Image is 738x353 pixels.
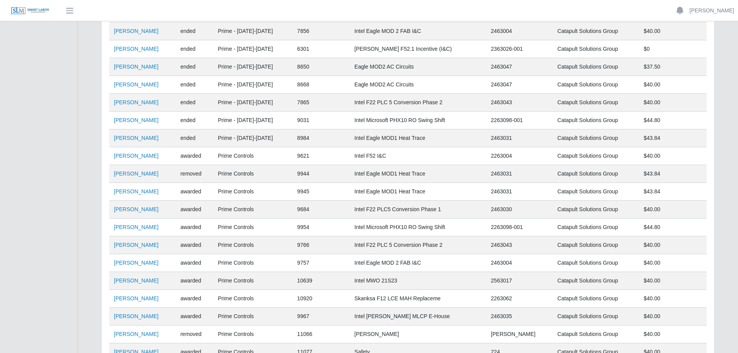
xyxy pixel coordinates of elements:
[553,147,639,165] td: Catapult Solutions Group
[213,325,293,343] td: Prime Controls
[292,290,350,308] td: 10920
[213,183,293,201] td: Prime Controls
[486,58,553,76] td: 2463047
[114,46,158,52] a: [PERSON_NAME]
[350,76,486,94] td: Eagle MOD2 AC Circuits
[292,40,350,58] td: 6301
[292,272,350,290] td: 10639
[639,236,707,254] td: $40.00
[639,290,707,308] td: $40.00
[114,313,158,319] a: [PERSON_NAME]
[292,129,350,147] td: 8984
[114,99,158,105] a: [PERSON_NAME]
[114,277,158,284] a: [PERSON_NAME]
[639,272,707,290] td: $40.00
[114,135,158,141] a: [PERSON_NAME]
[114,28,158,34] a: [PERSON_NAME]
[213,165,293,183] td: Prime Controls
[292,112,350,129] td: 9031
[553,290,639,308] td: Catapult Solutions Group
[350,272,486,290] td: Intel MWO 21S23
[350,325,486,343] td: [PERSON_NAME]
[350,165,486,183] td: Intel Eagle MOD1 Heat Trace
[114,331,158,337] a: [PERSON_NAME]
[350,201,486,219] td: Intel F22 PLC5 Conversion Phase 1
[176,22,213,40] td: ended
[114,188,158,195] a: [PERSON_NAME]
[553,129,639,147] td: Catapult Solutions Group
[292,165,350,183] td: 9944
[176,129,213,147] td: ended
[114,117,158,123] a: [PERSON_NAME]
[114,260,158,266] a: [PERSON_NAME]
[486,94,553,112] td: 2463043
[114,242,158,248] a: [PERSON_NAME]
[176,201,213,219] td: awarded
[350,183,486,201] td: Intel Eagle MOD1 Heat Trace
[350,94,486,112] td: Intel F22 PLC 5 Conversion Phase 2
[176,165,213,183] td: removed
[213,219,293,236] td: Prime Controls
[486,272,553,290] td: 2563017
[114,170,158,177] a: [PERSON_NAME]
[292,58,350,76] td: 8650
[350,236,486,254] td: Intel F22 PLC 5 Conversion Phase 2
[553,22,639,40] td: Catapult Solutions Group
[553,219,639,236] td: Catapult Solutions Group
[553,112,639,129] td: Catapult Solutions Group
[176,183,213,201] td: awarded
[486,308,553,325] td: 2463035
[176,58,213,76] td: ended
[176,76,213,94] td: ended
[176,112,213,129] td: ended
[639,183,707,201] td: $43.84
[176,254,213,272] td: awarded
[486,201,553,219] td: 2463030
[292,201,350,219] td: 9684
[176,40,213,58] td: ended
[176,236,213,254] td: awarded
[486,219,553,236] td: 2263098-001
[486,129,553,147] td: 2463031
[176,272,213,290] td: awarded
[213,40,293,58] td: Prime - [DATE]-[DATE]
[553,40,639,58] td: Catapult Solutions Group
[639,112,707,129] td: $44.80
[639,76,707,94] td: $40.00
[176,325,213,343] td: removed
[486,254,553,272] td: 2463004
[486,40,553,58] td: 2363026-001
[553,308,639,325] td: Catapult Solutions Group
[176,219,213,236] td: awarded
[553,76,639,94] td: Catapult Solutions Group
[292,325,350,343] td: 11066
[553,183,639,201] td: Catapult Solutions Group
[213,254,293,272] td: Prime Controls
[350,147,486,165] td: Intel F52 I&C
[350,308,486,325] td: Intel [PERSON_NAME] MLCP E-House
[292,254,350,272] td: 9757
[176,147,213,165] td: awarded
[639,308,707,325] td: $40.00
[213,147,293,165] td: Prime Controls
[486,325,553,343] td: [PERSON_NAME]
[639,58,707,76] td: $37.50
[213,236,293,254] td: Prime Controls
[553,254,639,272] td: Catapult Solutions Group
[176,94,213,112] td: ended
[350,112,486,129] td: Intel Microsoft PHX10 RO Swing Shift
[213,272,293,290] td: Prime Controls
[639,147,707,165] td: $40.00
[486,183,553,201] td: 2463031
[553,165,639,183] td: Catapult Solutions Group
[213,129,293,147] td: Prime - [DATE]-[DATE]
[553,325,639,343] td: Catapult Solutions Group
[639,165,707,183] td: $43.84
[292,147,350,165] td: 9621
[486,22,553,40] td: 2463004
[350,58,486,76] td: Eagle MOD2 AC Circuits
[690,7,734,15] a: [PERSON_NAME]
[486,165,553,183] td: 2463031
[292,94,350,112] td: 7865
[114,295,158,301] a: [PERSON_NAME]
